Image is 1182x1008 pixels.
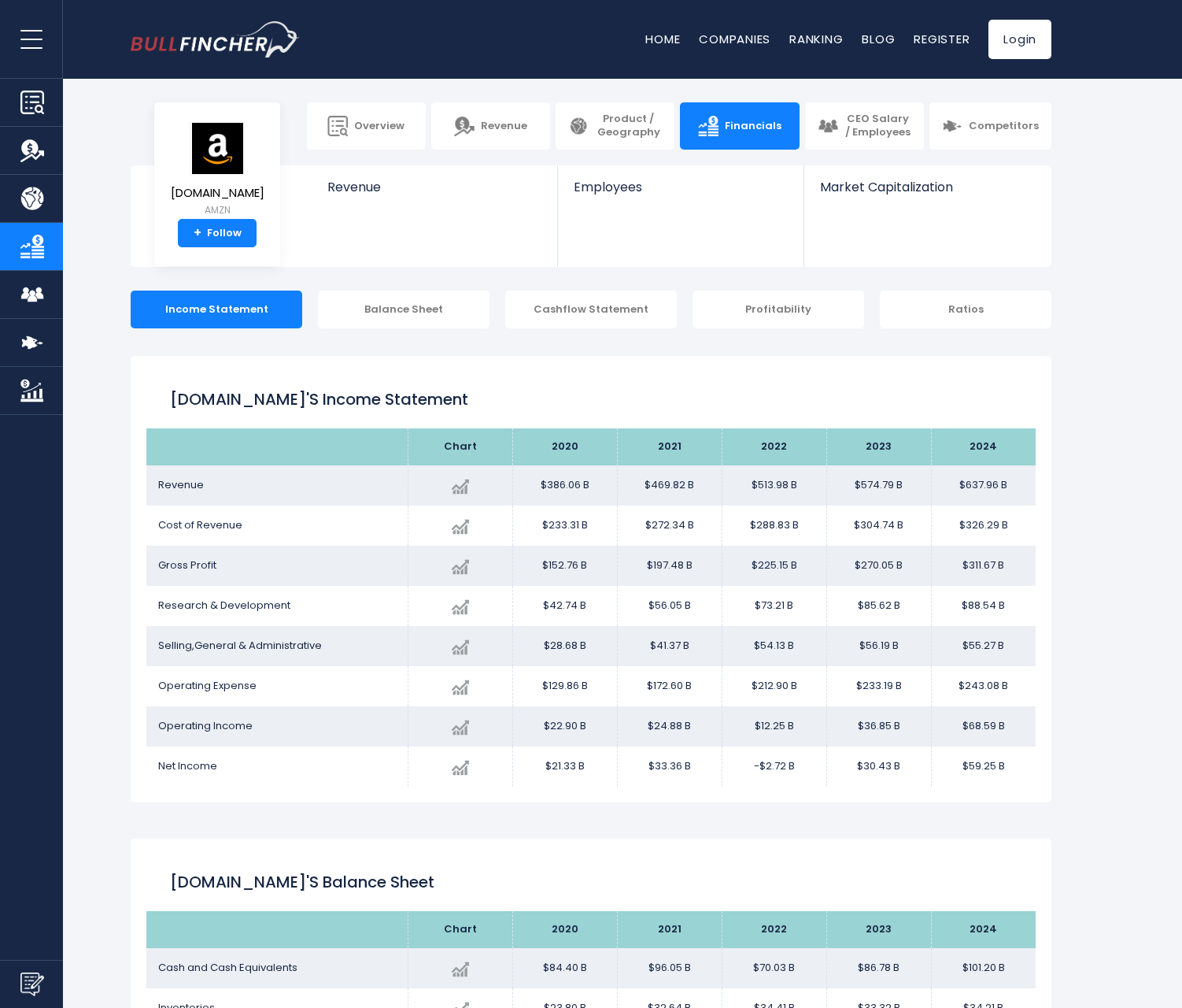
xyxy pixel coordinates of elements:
a: CEO Salary / Employees [805,102,924,150]
td: $55.27 B [931,626,1036,666]
strong: + [194,226,201,240]
div: Cashflow Statement [505,291,677,328]
small: AMZN [171,203,264,217]
td: $233.19 B [826,666,931,706]
span: Financials [725,120,781,133]
a: Ranking [789,31,843,47]
span: Market Capitalization [820,180,1034,195]
td: $152.76 B [512,546,617,586]
td: $30.43 B [826,747,931,787]
span: Revenue [158,477,204,492]
td: $21.33 B [512,747,617,787]
span: Cash and Cash Equivalents [158,960,297,975]
span: Revenue [327,180,542,195]
td: $88.54 B [931,586,1036,626]
td: $85.62 B [826,586,931,626]
div: Profitability [693,291,864,328]
a: Financials [680,102,799,150]
td: $386.06 B [512,465,617,506]
span: CEO Salary / Employees [844,113,911,139]
td: $54.13 B [722,626,826,666]
a: Revenue [312,165,558,221]
a: Product / Geography [556,102,674,150]
a: Home [645,31,680,47]
td: $225.15 B [722,546,826,586]
th: 2021 [617,428,722,465]
span: Revenue [481,120,527,133]
td: $59.25 B [931,747,1036,787]
th: 2021 [617,911,722,948]
td: $129.86 B [512,666,617,706]
td: $272.34 B [617,506,722,546]
a: [DOMAIN_NAME] AMZN [170,121,265,220]
th: 2022 [722,428,826,465]
td: $311.67 B [931,546,1036,586]
span: Cost of Revenue [158,517,242,532]
th: 2024 [931,428,1036,465]
span: Selling,General & Administrative [158,638,322,653]
span: Operating Income [158,718,253,733]
span: Competitors [969,120,1039,133]
a: +Follow [178,219,257,247]
td: $68.59 B [931,706,1036,747]
a: Login [988,20,1051,59]
a: Go to homepage [131,21,300,57]
span: Operating Expense [158,678,257,693]
a: Companies [699,31,770,47]
td: $70.03 B [722,948,826,988]
td: $22.90 B [512,706,617,747]
div: Ratios [880,291,1051,328]
th: 2020 [512,428,617,465]
td: $172.60 B [617,666,722,706]
th: 2022 [722,911,826,948]
span: Product / Geography [595,113,662,139]
td: $326.29 B [931,506,1036,546]
th: Chart [408,428,512,465]
a: Register [914,31,970,47]
td: $243.08 B [931,666,1036,706]
a: Blog [862,31,895,47]
span: [DOMAIN_NAME] [171,187,264,200]
span: Net Income [158,758,217,773]
span: Overview [354,120,404,133]
span: Research & Development [158,598,290,613]
a: Revenue [431,102,550,150]
th: Chart [408,911,512,948]
td: $270.05 B [826,546,931,586]
th: 2023 [826,428,931,465]
a: Overview [307,102,426,150]
a: Competitors [929,102,1051,150]
td: $56.05 B [617,586,722,626]
td: $86.78 B [826,948,931,988]
td: $12.25 B [722,706,826,747]
th: 2020 [512,911,617,948]
a: Market Capitalization [804,165,1050,221]
th: 2023 [826,911,931,948]
td: -$2.72 B [722,747,826,787]
td: $96.05 B [617,948,722,988]
td: $304.74 B [826,506,931,546]
td: $84.40 B [512,948,617,988]
td: $42.74 B [512,586,617,626]
td: $637.96 B [931,465,1036,506]
td: $24.88 B [617,706,722,747]
td: $233.31 B [512,506,617,546]
td: $574.79 B [826,465,931,506]
img: bullfincher logo [131,21,300,57]
td: $469.82 B [617,465,722,506]
td: $41.37 B [617,626,722,666]
a: Employees [558,165,803,221]
td: $212.90 B [722,666,826,706]
td: $36.85 B [826,706,931,747]
th: 2024 [931,911,1036,948]
td: $73.21 B [722,586,826,626]
td: $56.19 B [826,626,931,666]
span: Gross Profit [158,558,216,573]
td: $197.48 B [617,546,722,586]
div: Balance Sheet [318,291,489,328]
span: Employees [574,180,787,195]
h2: [DOMAIN_NAME]'s Balance Sheet [170,870,1012,894]
div: Income Statement [131,291,302,328]
td: $513.98 B [722,465,826,506]
td: $28.68 B [512,626,617,666]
